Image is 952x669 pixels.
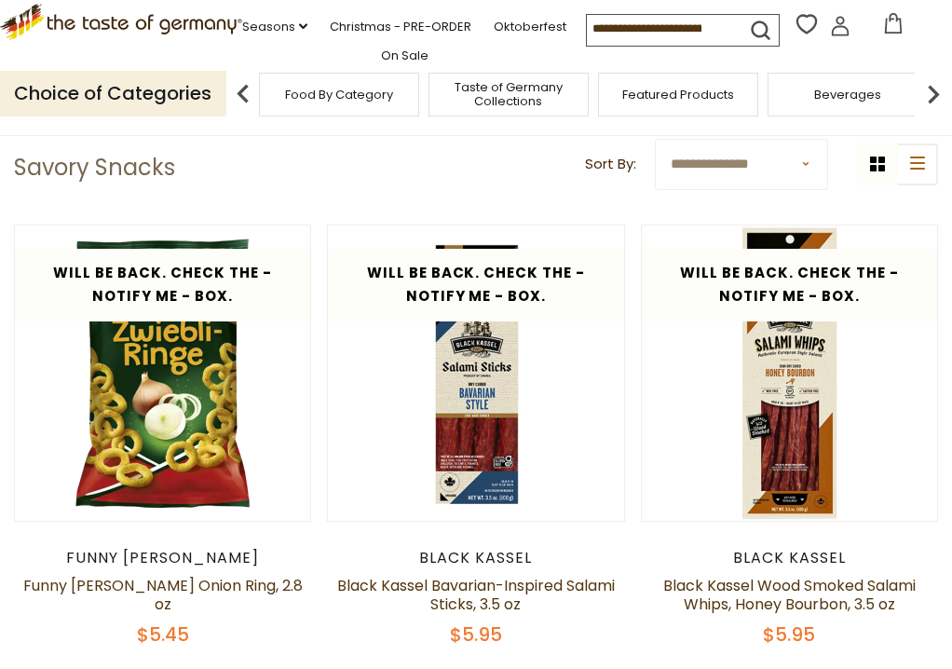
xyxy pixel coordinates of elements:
a: Taste of Germany Collections [434,80,583,108]
a: Funny [PERSON_NAME] Onion Ring, 2.8 oz [23,575,303,615]
a: Food By Category [285,88,393,102]
span: $5.95 [450,621,502,648]
img: Funny Frisch Onion Ring, 2.8 oz [15,225,310,521]
a: Seasons [242,17,307,37]
a: On Sale [381,46,428,66]
img: previous arrow [224,75,262,113]
a: Black Kassel Wood Smoked Salami Whips, Honey Bourbon, 3.5 oz [663,575,916,615]
div: Black Kassel [641,549,938,567]
a: Featured Products [622,88,734,102]
a: Black Kassel Bavarian-Inspired Salami Sticks, 3.5 oz [337,575,615,615]
img: next arrow [915,75,952,113]
a: Christmas - PRE-ORDER [330,17,471,37]
label: Sort By: [585,153,636,176]
span: $5.45 [137,621,189,648]
h1: Savory Snacks [14,154,175,182]
a: Beverages [814,88,881,102]
div: Funny [PERSON_NAME] [14,549,311,567]
div: Black Kassel [327,549,624,567]
span: $5.95 [763,621,815,648]
img: Black Kassel Bavarian-Inspired Salami Sticks, 3.5 oz [328,225,623,521]
img: Black Kassel Wood Smoked Salami Whips, Honey Bourbon, 3.5 oz [642,225,937,521]
a: Oktoberfest [494,17,566,37]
